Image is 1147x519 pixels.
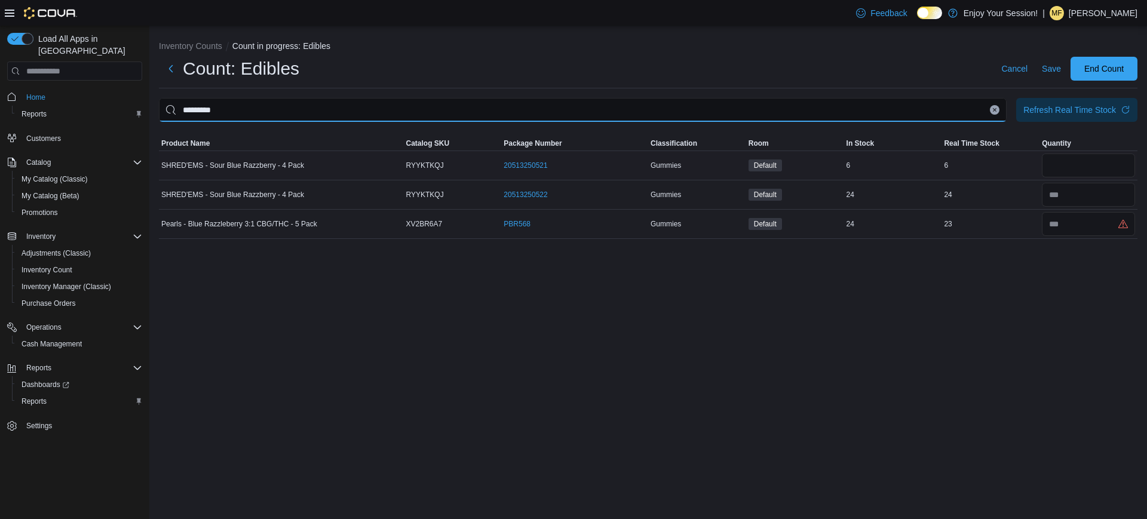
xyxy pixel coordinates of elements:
[1084,63,1124,75] span: End Count
[17,246,142,260] span: Adjustments (Classic)
[749,159,782,171] span: Default
[26,421,52,431] span: Settings
[1001,63,1028,75] span: Cancel
[17,394,142,409] span: Reports
[17,296,142,311] span: Purchase Orders
[17,189,142,203] span: My Catalog (Beta)
[12,295,147,312] button: Purchase Orders
[22,109,47,119] span: Reports
[22,320,142,334] span: Operations
[17,337,87,351] a: Cash Management
[159,40,1137,54] nav: An example of EuiBreadcrumbs
[26,134,61,143] span: Customers
[161,139,210,148] span: Product Name
[22,89,142,104] span: Home
[1042,63,1061,75] span: Save
[2,130,147,147] button: Customers
[159,136,404,151] button: Product Name
[944,139,999,148] span: Real Time Stock
[17,205,142,220] span: Promotions
[941,217,1039,231] div: 23
[754,160,777,171] span: Default
[22,397,47,406] span: Reports
[754,219,777,229] span: Default
[17,394,51,409] a: Reports
[1042,6,1045,20] p: |
[17,107,51,121] a: Reports
[651,161,681,170] span: Gummies
[501,136,648,151] button: Package Number
[22,418,142,433] span: Settings
[17,263,142,277] span: Inventory Count
[17,337,142,351] span: Cash Management
[1071,57,1137,81] button: End Count
[941,136,1039,151] button: Real Time Stock
[504,161,547,170] a: 20513250521
[2,319,147,336] button: Operations
[847,139,875,148] span: In Stock
[26,323,62,332] span: Operations
[17,172,93,186] a: My Catalog (Classic)
[159,41,222,51] button: Inventory Counts
[24,7,77,19] img: Cova
[22,155,142,170] span: Catalog
[22,339,82,349] span: Cash Management
[161,219,317,229] span: Pearls - Blue Razzleberry 3:1 CBG/THC - 5 Pack
[1042,139,1071,148] span: Quantity
[22,174,88,184] span: My Catalog (Classic)
[12,171,147,188] button: My Catalog (Classic)
[17,280,116,294] a: Inventory Manager (Classic)
[12,204,147,221] button: Promotions
[22,155,56,170] button: Catalog
[161,190,304,199] span: SHRED'EMS - Sour Blue Razzberry - 4 Pack
[406,219,443,229] span: XV2BR6A7
[2,360,147,376] button: Reports
[12,262,147,278] button: Inventory Count
[26,158,51,167] span: Catalog
[17,189,84,203] a: My Catalog (Beta)
[1039,136,1137,151] button: Quantity
[232,41,330,51] button: Count in progress: Edibles
[406,190,444,199] span: RYYKTKQJ
[22,361,142,375] span: Reports
[17,172,142,186] span: My Catalog (Classic)
[941,158,1039,173] div: 6
[851,1,912,25] a: Feedback
[7,83,142,465] nav: Complex example
[1069,6,1137,20] p: [PERSON_NAME]
[2,228,147,245] button: Inventory
[917,7,942,19] input: Dark Mode
[844,217,942,231] div: 24
[996,57,1032,81] button: Cancel
[17,246,96,260] a: Adjustments (Classic)
[22,361,56,375] button: Reports
[17,377,142,392] span: Dashboards
[22,419,57,433] a: Settings
[406,161,444,170] span: RYYKTKQJ
[22,131,66,146] a: Customers
[1051,6,1062,20] span: MF
[26,363,51,373] span: Reports
[917,19,918,20] span: Dark Mode
[12,278,147,295] button: Inventory Manager (Classic)
[648,136,746,151] button: Classification
[870,7,907,19] span: Feedback
[22,248,91,258] span: Adjustments (Classic)
[22,380,69,389] span: Dashboards
[844,188,942,202] div: 24
[1023,104,1116,116] div: Refresh Real Time Stock
[22,208,58,217] span: Promotions
[1016,98,1137,122] button: Refresh Real Time Stock
[159,57,183,81] button: Next
[22,265,72,275] span: Inventory Count
[22,282,111,291] span: Inventory Manager (Classic)
[26,93,45,102] span: Home
[2,154,147,171] button: Catalog
[26,232,56,241] span: Inventory
[12,188,147,204] button: My Catalog (Beta)
[17,205,63,220] a: Promotions
[33,33,142,57] span: Load All Apps in [GEOGRAPHIC_DATA]
[754,189,777,200] span: Default
[406,139,450,148] span: Catalog SKU
[749,218,782,230] span: Default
